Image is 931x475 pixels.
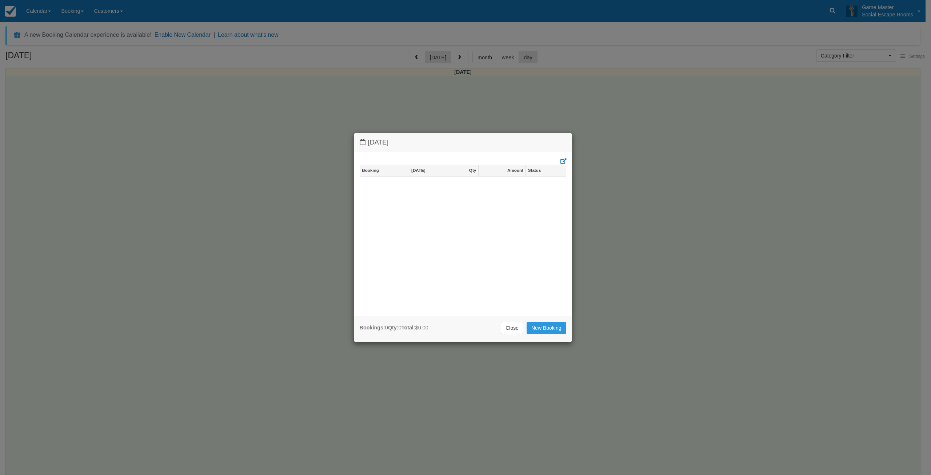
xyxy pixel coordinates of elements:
h4: [DATE] [360,139,566,146]
a: Amount [479,165,526,175]
a: [DATE] [409,165,451,175]
a: Close [501,322,523,334]
div: 0 0 $0.00 [360,324,428,332]
a: New Booking [527,322,566,334]
a: Qty [452,165,478,175]
a: Status [526,165,566,175]
strong: Qty: [388,325,399,330]
strong: Bookings: [360,325,385,330]
a: Booking [360,165,409,175]
strong: Total: [401,325,415,330]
